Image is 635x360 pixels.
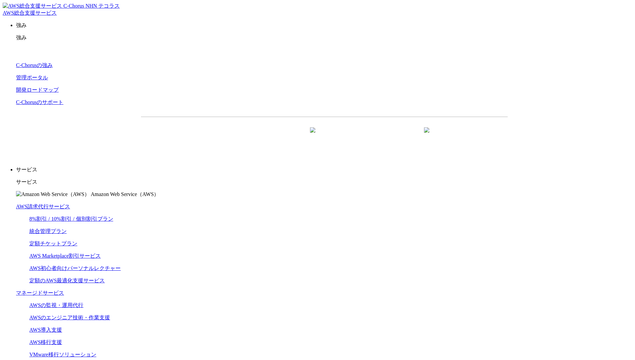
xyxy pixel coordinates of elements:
a: 定額のAWS最適化支援サービス [29,278,105,283]
p: サービス [16,166,632,173]
a: VMware移行ソリューション [29,352,96,357]
a: 開発ロードマップ [16,87,59,93]
a: AWSのエンジニア技術・作業支援 [29,315,110,320]
img: Amazon Web Service（AWS） [16,191,90,198]
img: AWS総合支援サービス C-Chorus [3,3,84,10]
a: 管理ポータル [16,75,48,80]
a: AWSの監視・運用代行 [29,302,83,308]
a: AWS初心者向けパーソナルレクチャー [29,265,121,271]
a: マネージドサービス [16,290,64,296]
a: AWS Marketplace割引サービス [29,253,101,259]
a: 8%割引 / 10%割引 / 個別割引プラン [29,216,113,222]
a: AWS請求代行サービス [16,204,70,209]
a: まずは相談する [328,128,435,144]
a: 統合管理プラン [29,228,67,234]
p: 強み [16,22,632,29]
img: 矢印 [310,127,315,145]
a: C-Chorusのサポート [16,99,63,105]
p: 強み [16,34,632,41]
a: AWS導入支援 [29,327,62,333]
a: 資料を請求する [214,128,321,144]
a: C-Chorusの強み [16,62,53,68]
a: 定額チケットプラン [29,241,77,246]
a: AWS移行支援 [29,339,62,345]
img: 矢印 [424,127,429,145]
span: Amazon Web Service（AWS） [91,191,159,197]
p: サービス [16,179,632,186]
a: AWS総合支援サービス C-Chorus NHN テコラスAWS総合支援サービス [3,3,120,16]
